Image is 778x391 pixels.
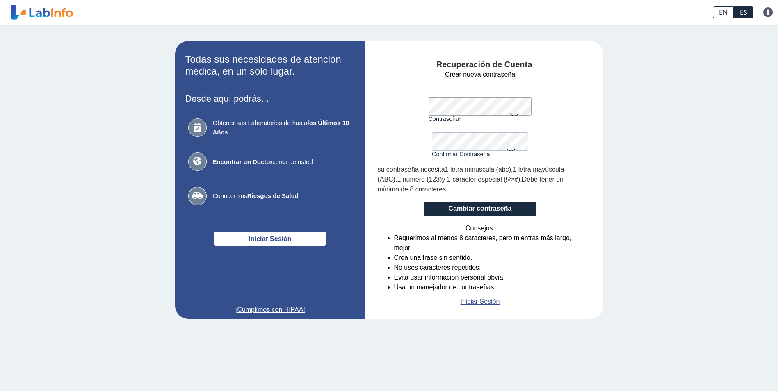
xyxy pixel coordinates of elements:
[397,176,442,183] span: 1 número (123)
[445,70,515,80] span: Crear nueva contraseña
[213,118,352,137] span: Obtener sus Laboratorios de hasta
[394,263,583,273] li: No uses caracteres repetidos.
[429,116,532,122] label: Contraseña
[378,165,583,194] div: , , . .
[442,176,520,183] span: y 1 carácter especial (!@#)
[378,60,591,70] h4: Recuperación de Cuenta
[213,157,352,167] span: cerca de usted
[378,166,445,173] span: su contraseña necesita
[185,54,355,77] h2: Todas sus necesidades de atención médica, en un solo lugar.
[394,233,583,253] li: Requerimos al menos 8 caracteres, pero mientras más largo, mejor.
[432,151,528,157] label: Confirmar Contraseña
[185,305,355,315] a: ¡Cumplimos con HIPAA!
[734,6,753,18] a: ES
[394,273,583,282] li: Evita usar información personal obvia.
[424,202,536,216] button: Cambiar contraseña
[213,191,352,201] span: Conocer sus
[247,192,299,199] b: Riesgos de Salud
[394,253,583,263] li: Crea una frase sin sentido.
[394,282,583,292] li: Usa un manejador de contraseñas.
[465,223,495,233] span: Consejos:
[213,119,349,136] b: los Últimos 10 Años
[445,166,511,173] span: 1 letra minúscula (abc)
[185,93,355,104] h3: Desde aquí podrás...
[214,232,326,246] button: Iniciar Sesión
[461,297,500,307] a: Iniciar Sesión
[213,158,273,165] b: Encontrar un Doctor
[713,6,734,18] a: EN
